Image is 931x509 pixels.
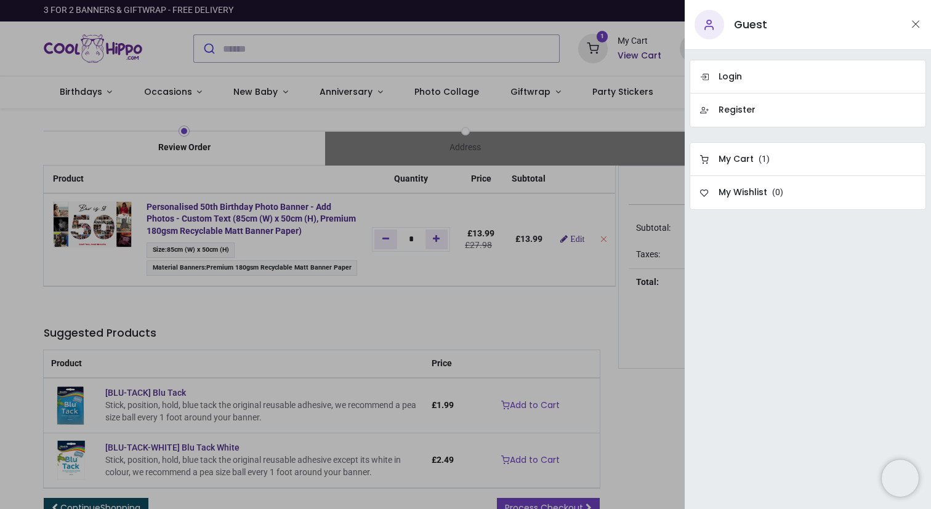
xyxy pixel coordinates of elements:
h6: My Wishlist [719,186,767,199]
h6: Register [719,104,756,116]
iframe: Brevo live chat [882,460,919,497]
a: My Wishlist (0) [690,176,926,210]
button: Close [910,17,921,32]
a: Register [690,94,926,127]
a: Login [690,60,926,94]
a: My Cart (1) [690,142,926,176]
span: ( ) [759,153,770,166]
span: ( ) [772,186,783,199]
h6: Login [719,71,742,83]
span: 1 [762,154,767,164]
span: 0 [775,187,780,197]
h5: Guest [734,17,767,33]
h6: My Cart [719,153,754,166]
